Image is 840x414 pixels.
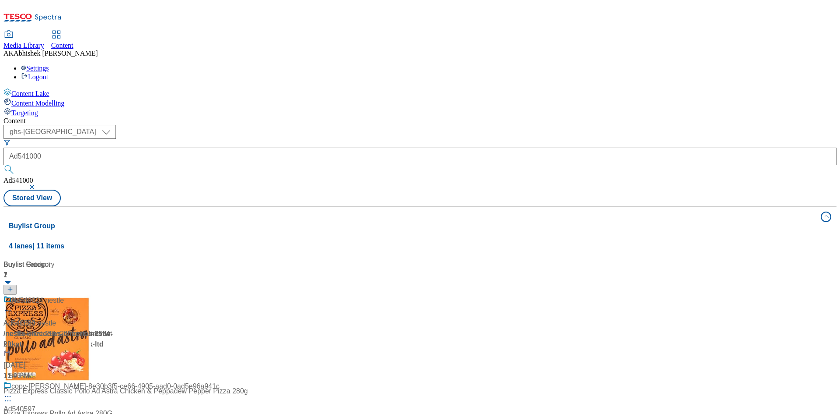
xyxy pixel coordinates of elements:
[3,50,14,57] span: AK
[3,139,10,146] svg: Search Filters
[51,42,73,49] span: Content
[3,360,113,371] div: [DATE]
[3,330,110,348] span: / nestle-shreddies-cheerios-25tw20
[3,270,113,280] div: 1
[14,50,98,57] span: Abhishek [PERSON_NAME]
[3,42,44,49] span: Media Library
[3,190,61,206] button: Stored View
[3,371,113,381] div: 1:59 PM
[3,318,56,329] div: Ad540824 nestle
[21,73,48,81] a: Logout
[11,99,64,107] span: Content Modelling
[3,117,836,125] div: Content
[3,98,836,107] a: Content Modelling
[11,90,49,97] span: Content Lake
[9,242,64,250] span: 4 lanes | 11 items
[11,295,64,306] div: Ad540824 nestle
[3,148,836,165] input: Search
[11,109,38,117] span: Targeting
[11,381,220,392] div: copy-[PERSON_NAME]-8e30b3f5-ce66-4905-aad0-0ad5e96a941c
[3,88,836,98] a: Content Lake
[3,207,836,256] button: Buylist Group4 lanes| 11 items
[9,221,815,231] h4: Buylist Group
[51,31,73,50] a: Content
[21,64,49,72] a: Settings
[3,107,836,117] a: Targeting
[3,259,113,270] div: Buylist Group
[3,31,44,50] a: Media Library
[3,177,33,184] span: Ad541000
